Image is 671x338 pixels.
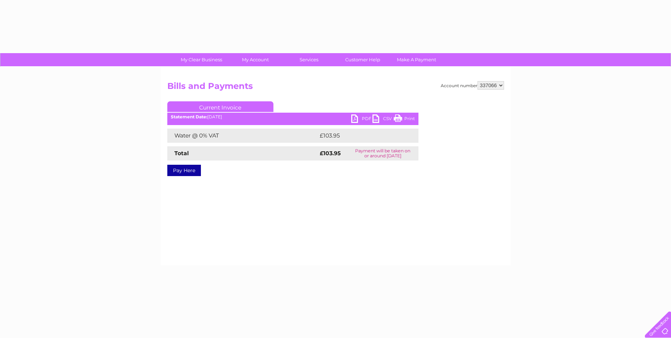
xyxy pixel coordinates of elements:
[387,53,446,66] a: Make A Payment
[167,114,418,119] div: [DATE]
[394,114,415,125] a: Print
[167,129,318,143] td: Water @ 0% VAT
[167,101,273,112] a: Current Invoice
[172,53,231,66] a: My Clear Business
[226,53,284,66] a: My Account
[318,129,405,143] td: £103.95
[280,53,338,66] a: Services
[351,114,372,125] a: PDF
[320,150,341,157] strong: £103.95
[441,81,504,90] div: Account number
[347,146,418,160] td: Payment will be taken on or around [DATE]
[372,114,394,125] a: CSV
[334,53,392,66] a: Customer Help
[174,150,189,157] strong: Total
[171,114,207,119] b: Statement Date:
[167,165,201,176] a: Pay Here
[167,81,504,95] h2: Bills and Payments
